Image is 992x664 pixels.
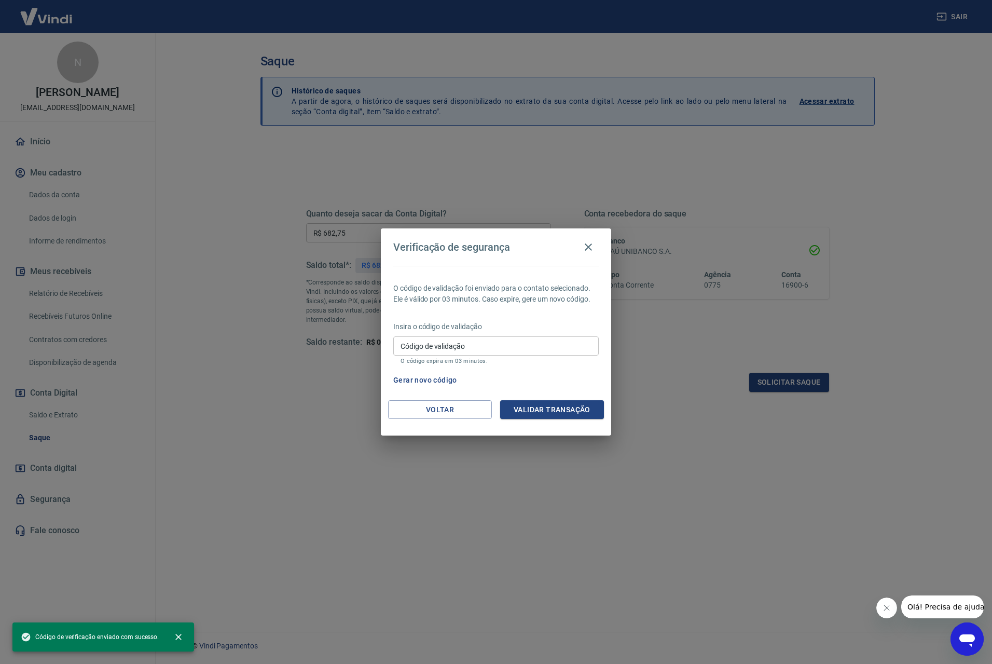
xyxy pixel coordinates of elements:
[950,622,984,656] iframe: Botão para abrir a janela de mensagens
[393,241,510,253] h4: Verificação de segurança
[901,595,984,618] iframe: Mensagem da empresa
[389,371,461,390] button: Gerar novo código
[6,7,87,16] span: Olá! Precisa de ajuda?
[401,358,591,364] p: O código expira em 03 minutos.
[388,400,492,419] button: Voltar
[393,321,599,332] p: Insira o código de validação
[393,283,599,305] p: O código de validação foi enviado para o contato selecionado. Ele é válido por 03 minutos. Caso e...
[876,598,897,618] iframe: Fechar mensagem
[167,626,190,648] button: close
[21,632,159,642] span: Código de verificação enviado com sucesso.
[500,400,604,419] button: Validar transação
